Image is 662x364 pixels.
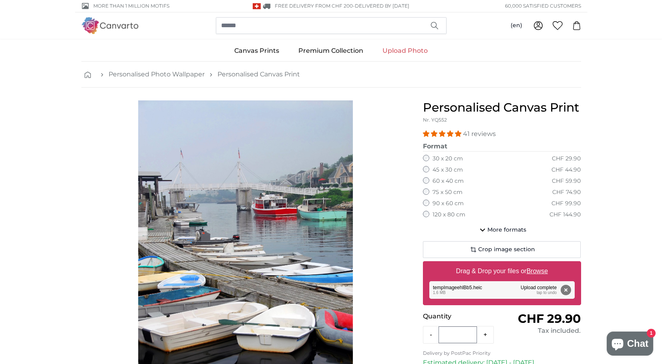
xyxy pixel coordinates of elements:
span: More than 1 million motifs [93,2,169,10]
span: FREE delivery from CHF 200 [275,3,353,9]
label: 90 x 60 cm [433,200,464,208]
span: Crop image section [478,246,535,254]
span: CHF 29.90 [518,311,581,326]
div: Tax included. [502,326,581,336]
div: CHF 44.90 [551,166,581,174]
label: Drag & Drop your files or [453,263,551,279]
span: Delivered by [DATE] [355,3,409,9]
a: Canvas Prints [225,40,289,61]
a: Personalised Photo Wallpaper [109,70,205,79]
span: 41 reviews [463,130,496,138]
div: CHF 74.90 [552,188,581,196]
legend: Format [423,142,581,152]
h1: Personalised Canvas Print [423,100,581,115]
p: Quantity [423,312,502,321]
span: - [353,3,409,9]
div: CHF 59.90 [552,177,581,185]
div: CHF 99.90 [551,200,581,208]
u: Browse [527,268,548,274]
span: 60,000 satisfied customers [505,2,581,10]
div: CHF 29.90 [552,155,581,163]
div: CHF 144.90 [549,211,581,219]
a: Personalised Canvas Print [217,70,300,79]
nav: breadcrumbs [81,62,581,88]
span: More formats [487,226,526,234]
label: 45 x 30 cm [433,166,463,174]
button: - [423,327,439,343]
a: Upload Photo [373,40,437,61]
label: 75 x 50 cm [433,188,463,196]
img: Canvarto [81,17,139,34]
button: More formats [423,222,581,238]
button: (en) [504,18,529,33]
span: Nr. YQ552 [423,117,447,123]
button: Crop image section [423,241,581,258]
label: 30 x 20 cm [433,155,463,163]
label: 60 x 40 cm [433,177,464,185]
button: + [477,327,493,343]
p: Delivery by PostPac Priority [423,350,581,356]
img: Switzerland [253,3,261,9]
inbox-online-store-chat: Shopify online store chat [604,332,656,358]
label: 120 x 80 cm [433,211,465,219]
span: 4.98 stars [423,130,463,138]
a: Premium Collection [289,40,373,61]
